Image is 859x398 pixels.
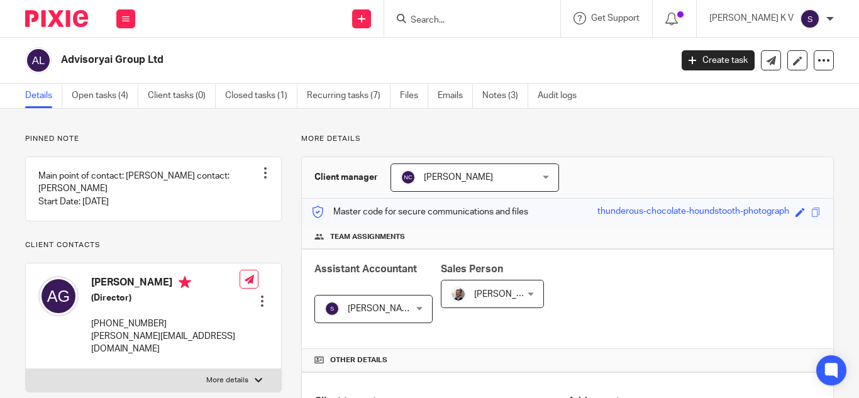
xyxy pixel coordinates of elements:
[709,12,794,25] p: [PERSON_NAME] K V
[441,264,503,274] span: Sales Person
[25,134,282,144] p: Pinned note
[61,53,543,67] h2: Advisoryai Group Ltd
[225,84,297,108] a: Closed tasks (1)
[91,330,240,356] p: [PERSON_NAME][EMAIL_ADDRESS][DOMAIN_NAME]
[330,355,387,365] span: Other details
[800,9,820,29] img: svg%3E
[307,84,391,108] a: Recurring tasks (7)
[401,170,416,185] img: svg%3E
[25,240,282,250] p: Client contacts
[311,206,528,218] p: Master code for secure communications and files
[409,15,523,26] input: Search
[148,84,216,108] a: Client tasks (0)
[25,84,62,108] a: Details
[474,290,543,299] span: [PERSON_NAME]
[348,304,432,313] span: [PERSON_NAME] K V
[400,84,428,108] a: Files
[482,84,528,108] a: Notes (3)
[451,287,466,302] img: Matt%20Circle.png
[91,276,240,292] h4: [PERSON_NAME]
[72,84,138,108] a: Open tasks (4)
[682,50,755,70] a: Create task
[25,10,88,27] img: Pixie
[38,276,79,316] img: svg%3E
[301,134,834,144] p: More details
[91,318,240,330] p: [PHONE_NUMBER]
[591,14,640,23] span: Get Support
[206,375,248,385] p: More details
[324,301,340,316] img: svg%3E
[25,47,52,74] img: svg%3E
[330,232,405,242] span: Team assignments
[424,173,493,182] span: [PERSON_NAME]
[538,84,586,108] a: Audit logs
[179,276,191,289] i: Primary
[438,84,473,108] a: Emails
[314,171,378,184] h3: Client manager
[91,292,240,304] h5: (Director)
[314,264,417,274] span: Assistant Accountant
[597,205,789,219] div: thunderous-chocolate-houndstooth-photograph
